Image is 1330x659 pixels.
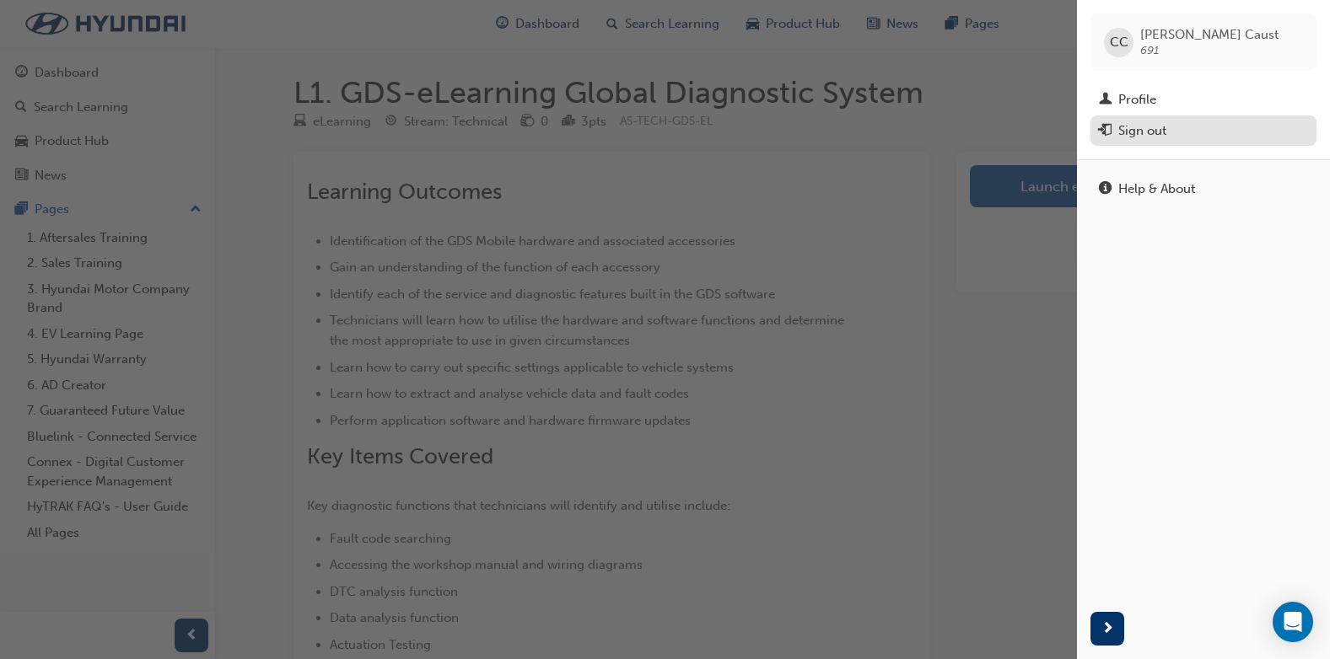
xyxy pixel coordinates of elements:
span: CC [1110,33,1128,52]
span: man-icon [1099,93,1112,108]
a: Profile [1090,84,1317,115]
div: Help & About [1118,179,1195,199]
div: Profile [1118,90,1156,110]
span: next-icon [1101,619,1114,640]
span: exit-icon [1099,124,1112,139]
span: [PERSON_NAME] Caust [1140,27,1279,42]
span: info-icon [1099,182,1112,197]
div: Sign out [1118,121,1166,141]
a: Help & About [1090,174,1317,205]
div: Open Intercom Messenger [1273,602,1313,642]
button: Sign out [1090,115,1317,147]
span: 691 [1140,43,1159,57]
